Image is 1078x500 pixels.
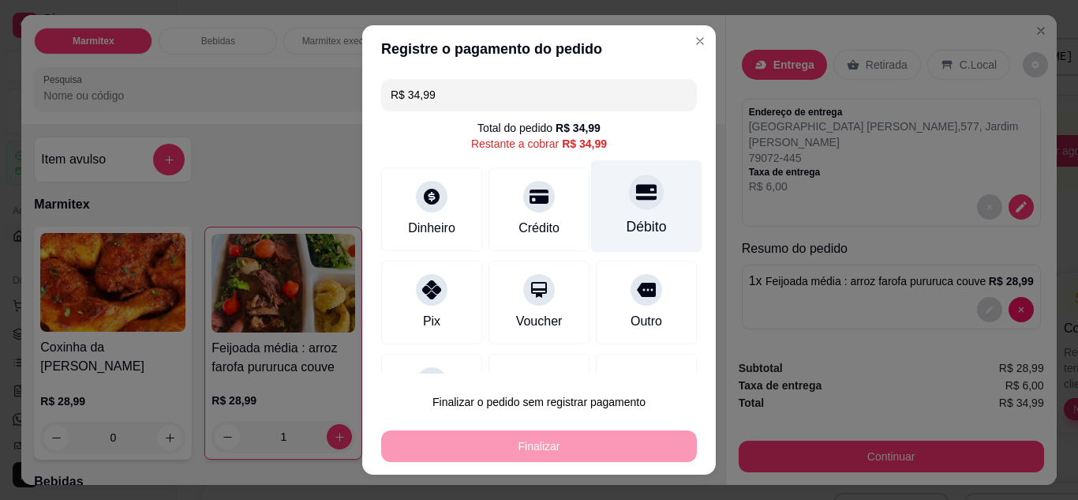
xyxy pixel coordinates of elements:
div: Total do pedido [477,120,601,136]
div: Pix [423,312,440,331]
div: Outro [631,312,662,331]
header: Registre o pagamento do pedido [362,25,716,73]
input: Ex.: hambúrguer de cordeiro [391,79,687,111]
button: Close [687,28,713,54]
button: Finalizar o pedido sem registrar pagamento [381,386,697,418]
div: Voucher [516,312,563,331]
div: Crédito [518,219,560,238]
div: Débito [627,216,667,237]
div: R$ 34,99 [562,136,607,152]
div: R$ 34,99 [556,120,601,136]
div: Restante a cobrar [471,136,607,152]
div: Dinheiro [408,219,455,238]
